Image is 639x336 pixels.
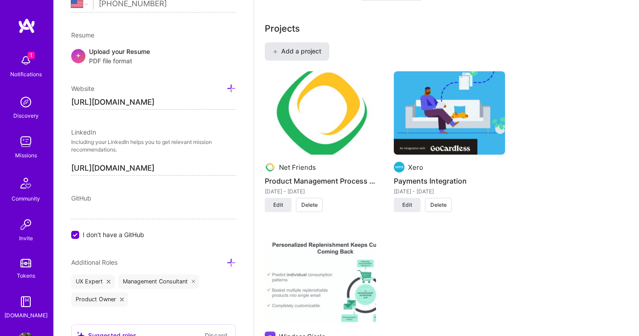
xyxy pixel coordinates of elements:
img: teamwork [17,133,35,151]
div: [DATE] - [DATE] [394,187,505,196]
div: Product Owner [71,292,128,307]
img: discovery [17,93,35,111]
div: [DATE] - [DATE] [265,187,376,196]
img: Invite [17,216,35,234]
div: Community [12,194,40,203]
span: Add a project [273,47,321,56]
div: [DOMAIN_NAME] [4,311,48,320]
span: 1 [28,52,35,59]
img: bell [17,52,35,70]
i: icon Close [120,298,124,301]
img: AI Product Replenishment for E-commerce [265,241,376,324]
i: icon PlusBlack [273,49,278,54]
div: UX Expert [71,275,115,289]
i: icon Close [192,280,195,283]
div: Invite [19,234,33,243]
span: GitHub [71,194,91,202]
span: Additional Roles [71,258,117,266]
img: logo [18,18,36,34]
h4: Payments Integration [394,175,505,187]
h4: Product Management Process for an IT company [265,175,376,187]
div: Xero [408,163,423,172]
img: tokens [20,259,31,267]
span: PDF file format [89,56,150,66]
span: + [76,50,81,60]
span: Edit [402,201,412,209]
span: Delete [430,201,447,209]
img: Company logo [265,162,275,172]
div: Net Friends [279,163,316,172]
img: Product Management Process for an IT company [265,71,376,155]
i: icon Close [107,280,110,283]
div: Discovery [13,111,39,120]
div: Upload your Resume [89,47,150,66]
div: Projects [265,22,300,35]
input: http://... [71,95,236,110]
div: Management Consultant [118,275,200,289]
div: Missions [15,151,37,160]
img: Company logo [394,162,404,172]
span: Delete [301,201,318,209]
span: LinkedIn [71,128,96,136]
span: Resume [71,31,94,39]
span: Website [71,85,94,92]
div: Tokens [17,271,35,280]
p: Including your LinkedIn helps you to get relevant mission recommendations. [71,139,236,154]
img: guide book [17,293,35,311]
img: Payments Integration [394,71,505,155]
span: Edit [273,201,283,209]
img: Community [15,172,36,194]
div: Notifications [10,70,42,79]
span: I don't have a GitHub [83,230,144,239]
